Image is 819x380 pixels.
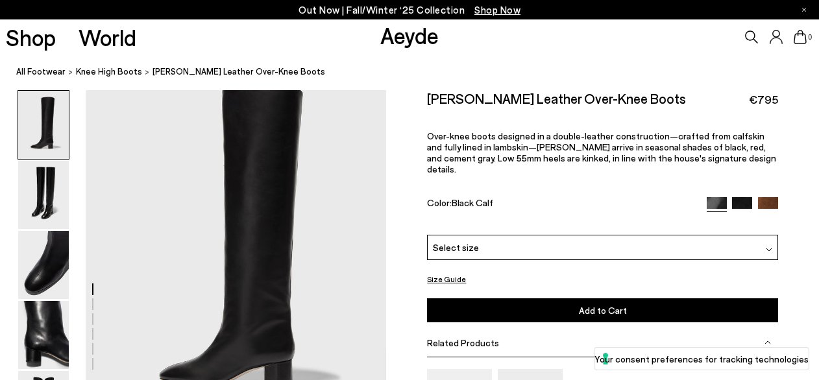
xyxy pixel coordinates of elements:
[427,90,686,106] h2: [PERSON_NAME] Leather Over-Knee Boots
[427,298,778,322] button: Add to Cart
[427,337,499,348] span: Related Products
[76,66,142,77] span: knee high boots
[474,4,520,16] span: Navigate to /collections/new-in
[594,352,809,366] label: Your consent preferences for tracking technologies
[79,26,136,49] a: World
[76,65,142,78] a: knee high boots
[433,241,479,254] span: Select size
[18,301,69,369] img: Willa Leather Over-Knee Boots - Image 4
[579,305,627,316] span: Add to Cart
[594,348,809,370] button: Your consent preferences for tracking technologies
[18,231,69,299] img: Willa Leather Over-Knee Boots - Image 3
[427,197,695,212] div: Color:
[16,54,819,90] nav: breadcrumb
[427,271,466,287] button: Size Guide
[764,339,771,346] img: svg%3E
[299,2,520,18] p: Out Now | Fall/Winter ‘25 Collection
[427,130,778,174] p: Over-knee boots designed in a double-leather construction—crafted from calfskin and fully lined i...
[452,197,493,208] span: Black Calf
[794,30,807,44] a: 0
[153,65,325,78] span: [PERSON_NAME] Leather Over-Knee Boots
[766,246,772,253] img: svg%3E
[6,26,56,49] a: Shop
[749,91,778,108] span: €795
[18,91,69,159] img: Willa Leather Over-Knee Boots - Image 1
[18,161,69,229] img: Willa Leather Over-Knee Boots - Image 2
[380,21,439,49] a: Aeyde
[807,34,813,41] span: 0
[16,65,66,78] a: All Footwear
